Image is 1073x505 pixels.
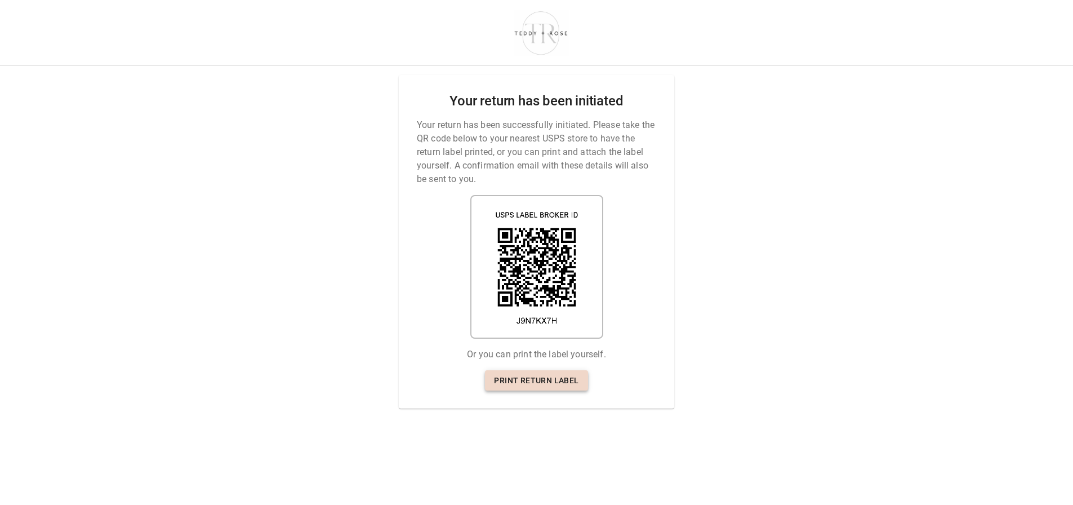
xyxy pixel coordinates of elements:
[470,195,603,339] img: shipping label qr code
[509,8,573,57] img: shop-teddyrose.myshopify.com-d93983e8-e25b-478f-b32e-9430bef33fdd
[449,93,623,109] h2: Your return has been initiated
[467,348,605,361] p: Or you can print the label yourself.
[485,370,587,391] a: Print return label
[417,118,656,186] p: Your return has been successfully initiated. Please take the QR code below to your nearest USPS s...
